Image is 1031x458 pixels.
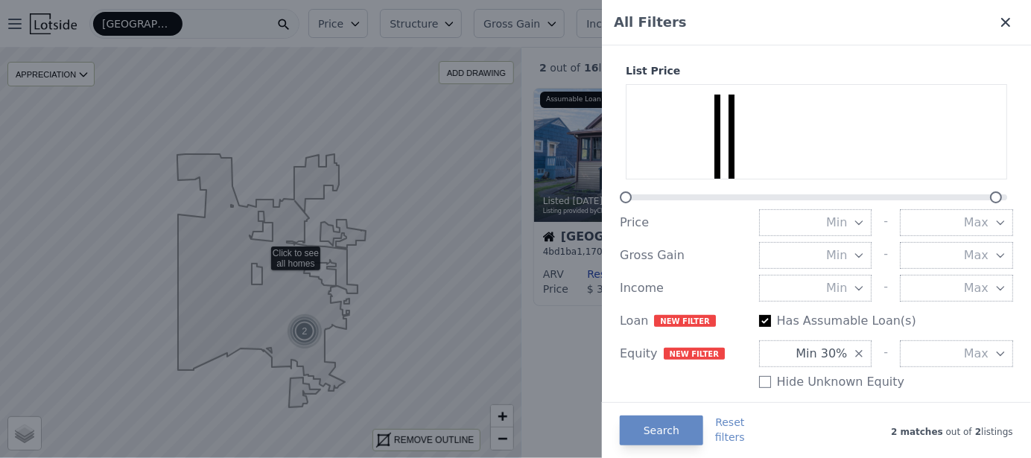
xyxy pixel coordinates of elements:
[964,247,989,264] span: Max
[884,340,888,367] div: -
[777,373,905,391] label: Hide Unknown Equity
[664,348,725,360] span: NEW FILTER
[715,415,745,445] button: Resetfilters
[620,247,747,264] div: Gross Gain
[964,279,989,297] span: Max
[759,275,872,302] button: Min
[972,427,982,437] span: 2
[900,242,1013,269] button: Max
[796,345,847,363] span: Min 30%
[620,312,747,330] div: Loan
[964,214,989,232] span: Max
[620,345,747,363] div: Equity
[654,315,715,327] span: NEW FILTER
[900,275,1013,302] button: Max
[620,214,747,232] div: Price
[620,279,747,297] div: Income
[759,209,872,236] button: Min
[759,242,872,269] button: Min
[620,63,1013,78] div: List Price
[891,427,943,437] span: 2 matches
[826,214,847,232] span: Min
[884,275,888,302] div: -
[900,340,1013,367] button: Max
[884,209,888,236] div: -
[620,416,703,445] button: Search
[964,345,989,363] span: Max
[826,247,847,264] span: Min
[900,209,1013,236] button: Max
[826,279,847,297] span: Min
[759,340,872,367] button: Min 30%
[777,312,916,330] label: Has Assumable Loan(s)
[745,423,1013,438] div: out of listings
[884,242,888,269] div: -
[614,12,687,33] span: All Filters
